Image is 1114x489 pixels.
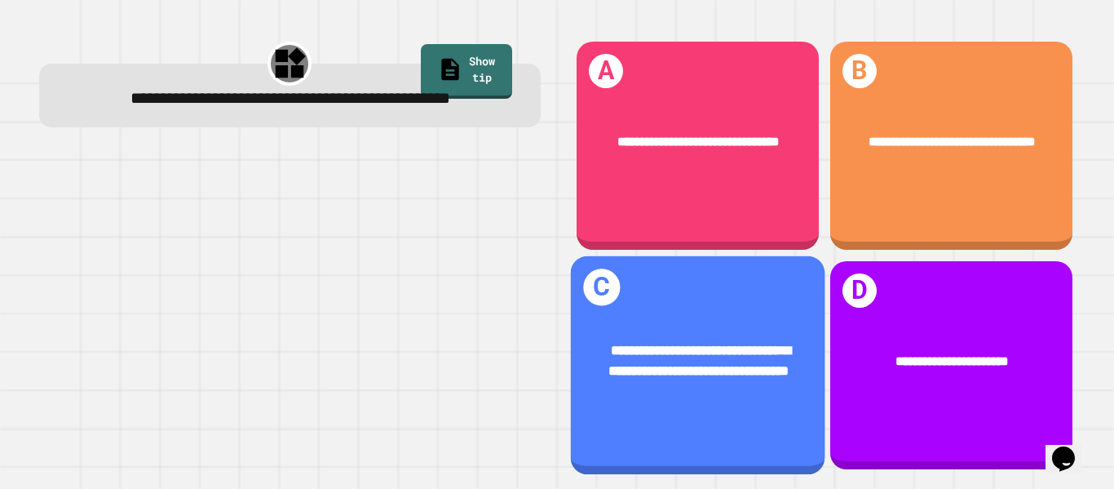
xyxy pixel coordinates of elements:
h1: C [583,269,620,305]
h1: D [842,273,877,309]
a: Show tip [421,44,512,99]
h1: B [842,54,877,89]
h1: A [589,54,624,89]
iframe: chat widget [1045,424,1098,473]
